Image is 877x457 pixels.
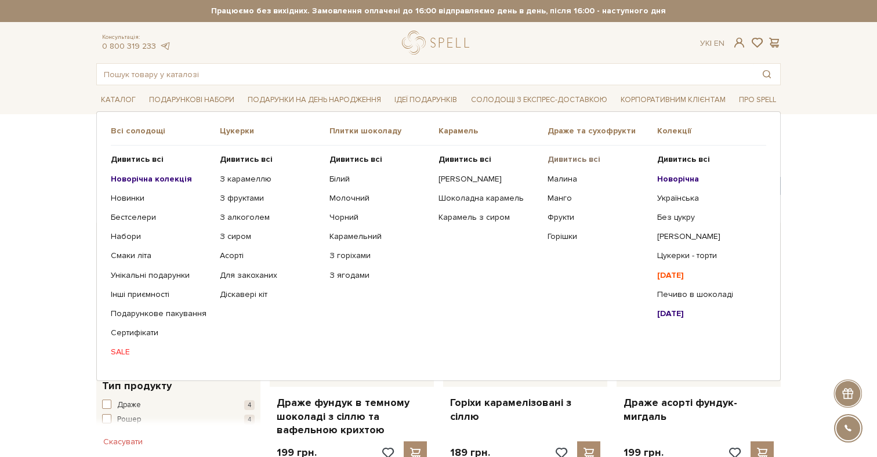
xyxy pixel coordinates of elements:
[102,378,172,394] span: Тип продукту
[548,174,648,184] a: Малина
[438,212,539,223] a: Карамель з сиром
[111,328,211,338] a: Сертифікати
[402,31,474,55] a: logo
[117,400,141,411] span: Драже
[111,289,211,300] a: Інші приємності
[159,41,171,51] a: telegram
[277,396,427,437] a: Драже фундук в темному шоколаді з сіллю та вафельною крихтою
[548,126,657,136] span: Драже та сухофрукти
[657,126,766,136] span: Колекції
[438,193,539,204] a: Шоколадна карамель
[548,154,600,164] b: Дивитись всі
[548,231,648,242] a: Горішки
[734,91,781,109] a: Про Spell
[243,91,386,109] a: Подарунки на День народження
[548,193,648,204] a: Манго
[97,64,753,85] input: Пошук товару у каталозі
[220,270,320,281] a: Для закоханих
[111,347,211,357] a: SALE
[102,400,255,411] button: Драже 4
[111,126,220,136] span: Всі солодощі
[96,6,781,16] strong: Працюємо без вихідних. Замовлення оплачені до 16:00 відправляємо день в день, після 16:00 - насту...
[111,174,192,184] b: Новорічна колекція
[657,174,758,184] a: Новорічна
[111,212,211,223] a: Бестселери
[329,212,430,223] a: Чорний
[111,251,211,261] a: Смаки літа
[329,154,382,164] b: Дивитись всі
[111,154,211,165] a: Дивитись всі
[144,91,239,109] a: Подарункові набори
[438,174,539,184] a: [PERSON_NAME]
[220,193,320,204] a: З фруктами
[466,90,612,110] a: Солодощі з експрес-доставкою
[657,231,758,242] a: [PERSON_NAME]
[220,231,320,242] a: З сиром
[616,91,730,109] a: Корпоративним клієнтам
[438,154,539,165] a: Дивитись всі
[329,231,430,242] a: Карамельний
[657,154,758,165] a: Дивитись всі
[111,309,211,319] a: Подарункове пакування
[390,91,462,109] a: Ідеї подарунків
[220,126,329,136] span: Цукерки
[438,154,491,164] b: Дивитись всі
[329,126,438,136] span: Плитки шоколаду
[244,415,255,425] span: 4
[102,414,255,426] button: Рошер 4
[111,193,211,204] a: Новинки
[220,174,320,184] a: З карамеллю
[111,174,211,184] a: Новорічна колекція
[657,270,758,281] a: [DATE]
[96,111,781,380] div: Каталог
[657,154,710,164] b: Дивитись всі
[710,38,712,48] span: |
[111,231,211,242] a: Набори
[102,41,156,51] a: 0 800 319 233
[329,270,430,281] a: З ягодами
[111,154,164,164] b: Дивитись всі
[450,396,600,423] a: Горіхи карамелізовані з сіллю
[96,433,150,451] button: Скасувати
[111,270,211,281] a: Унікальні подарунки
[753,64,780,85] button: Пошук товару у каталозі
[329,154,430,165] a: Дивитись всі
[657,174,699,184] b: Новорічна
[657,309,684,318] b: [DATE]
[657,309,758,319] a: [DATE]
[220,154,273,164] b: Дивитись всі
[329,193,430,204] a: Молочний
[657,270,684,280] b: [DATE]
[329,174,430,184] a: Білий
[244,400,255,410] span: 4
[220,289,320,300] a: Діскавері кіт
[714,38,724,48] a: En
[657,193,758,204] a: Українська
[220,212,320,223] a: З алкоголем
[624,396,774,423] a: Драже асорті фундук-мигдаль
[657,212,758,223] a: Без цукру
[700,38,724,49] div: Ук
[548,212,648,223] a: Фрукти
[657,289,758,300] a: Печиво в шоколаді
[102,34,171,41] span: Консультація:
[96,91,140,109] a: Каталог
[657,251,758,261] a: Цукерки - торти
[329,251,430,261] a: З горіхами
[548,154,648,165] a: Дивитись всі
[220,251,320,261] a: Асорті
[438,126,548,136] span: Карамель
[117,414,141,426] span: Рошер
[220,154,320,165] a: Дивитись всі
